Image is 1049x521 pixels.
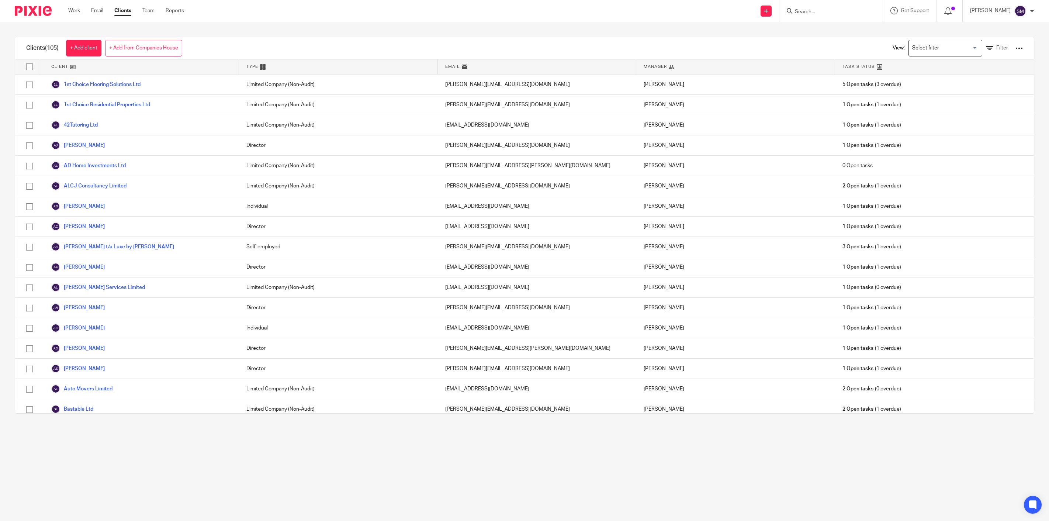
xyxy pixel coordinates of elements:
[636,115,835,135] div: [PERSON_NAME]
[51,63,68,70] span: Client
[51,384,60,393] img: svg%3E
[842,203,873,210] span: 1 Open tasks
[68,7,80,14] a: Work
[51,80,141,89] a: 1st Choice Flooring Solutions Ltd
[842,385,901,393] span: (0 overdue)
[794,9,861,15] input: Search
[636,196,835,216] div: [PERSON_NAME]
[246,63,258,70] span: Type
[901,8,929,13] span: Get Support
[51,121,60,130] img: svg%3E
[842,182,873,190] span: 2 Open tasks
[1014,5,1026,17] img: svg%3E
[51,161,60,170] img: svg%3E
[51,141,60,150] img: svg%3E
[239,156,438,176] div: Limited Company (Non-Audit)
[636,75,835,94] div: [PERSON_NAME]
[636,359,835,379] div: [PERSON_NAME]
[239,257,438,277] div: Director
[636,217,835,237] div: [PERSON_NAME]
[842,263,873,271] span: 1 Open tasks
[842,63,875,70] span: Task Status
[842,223,901,230] span: (1 overdue)
[51,222,60,231] img: svg%3E
[445,63,460,70] span: Email
[438,298,637,318] div: [PERSON_NAME][EMAIL_ADDRESS][DOMAIN_NAME]
[51,303,105,312] a: [PERSON_NAME]
[438,338,637,358] div: [PERSON_NAME][EMAIL_ADDRESS][PERSON_NAME][DOMAIN_NAME]
[51,384,112,393] a: Auto Movers Limited
[51,242,174,251] a: [PERSON_NAME] t/a Luxe by [PERSON_NAME]
[636,156,835,176] div: [PERSON_NAME]
[636,399,835,419] div: [PERSON_NAME]
[51,324,60,332] img: svg%3E
[22,60,37,74] input: Select all
[239,237,438,257] div: Self-employed
[51,283,60,292] img: svg%3E
[842,324,901,332] span: (1 overdue)
[239,399,438,419] div: Limited Company (Non-Audit)
[51,405,93,414] a: Bastable Ltd
[51,364,60,373] img: svg%3E
[438,135,637,155] div: [PERSON_NAME][EMAIL_ADDRESS][DOMAIN_NAME]
[66,40,101,56] a: + Add client
[842,81,901,88] span: (3 overdue)
[51,263,60,272] img: svg%3E
[239,379,438,399] div: Limited Company (Non-Audit)
[239,217,438,237] div: Director
[239,196,438,216] div: Individual
[239,277,438,297] div: Limited Company (Non-Audit)
[842,203,901,210] span: (1 overdue)
[239,338,438,358] div: Director
[636,277,835,297] div: [PERSON_NAME]
[438,95,637,115] div: [PERSON_NAME][EMAIL_ADDRESS][DOMAIN_NAME]
[239,318,438,338] div: Individual
[842,162,873,169] span: 0 Open tasks
[842,243,873,251] span: 3 Open tasks
[438,318,637,338] div: [EMAIL_ADDRESS][DOMAIN_NAME]
[438,359,637,379] div: [PERSON_NAME][EMAIL_ADDRESS][DOMAIN_NAME]
[644,63,667,70] span: Manager
[842,263,901,271] span: (1 overdue)
[842,142,901,149] span: (1 overdue)
[842,365,873,372] span: 1 Open tasks
[636,237,835,257] div: [PERSON_NAME]
[908,40,982,56] div: Search for option
[842,385,873,393] span: 2 Open tasks
[842,182,901,190] span: (1 overdue)
[438,196,637,216] div: [EMAIL_ADDRESS][DOMAIN_NAME]
[438,277,637,297] div: [EMAIL_ADDRESS][DOMAIN_NAME]
[51,161,126,170] a: AD Home Investments Ltd
[239,75,438,94] div: Limited Company (Non-Audit)
[438,257,637,277] div: [EMAIL_ADDRESS][DOMAIN_NAME]
[842,101,901,108] span: (1 overdue)
[166,7,184,14] a: Reports
[51,324,105,332] a: [PERSON_NAME]
[51,263,105,272] a: [PERSON_NAME]
[26,44,59,52] h1: Clients
[51,344,105,353] a: [PERSON_NAME]
[51,344,60,353] img: svg%3E
[51,182,127,190] a: ALCJ Consultancy Limited
[51,303,60,312] img: svg%3E
[842,223,873,230] span: 1 Open tasks
[105,40,182,56] a: + Add from Companies House
[239,115,438,135] div: Limited Company (Non-Audit)
[842,81,873,88] span: 5 Open tasks
[438,75,637,94] div: [PERSON_NAME][EMAIL_ADDRESS][DOMAIN_NAME]
[842,365,901,372] span: (1 overdue)
[51,242,60,251] img: svg%3E
[636,176,835,196] div: [PERSON_NAME]
[842,243,901,251] span: (1 overdue)
[996,45,1008,51] span: Filter
[842,345,873,352] span: 1 Open tasks
[970,7,1011,14] p: [PERSON_NAME]
[114,7,131,14] a: Clients
[636,257,835,277] div: [PERSON_NAME]
[91,7,103,14] a: Email
[51,283,145,292] a: [PERSON_NAME] Services Limited
[438,156,637,176] div: [PERSON_NAME][EMAIL_ADDRESS][PERSON_NAME][DOMAIN_NAME]
[438,379,637,399] div: [EMAIL_ADDRESS][DOMAIN_NAME]
[842,284,901,291] span: (0 overdue)
[51,364,105,373] a: [PERSON_NAME]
